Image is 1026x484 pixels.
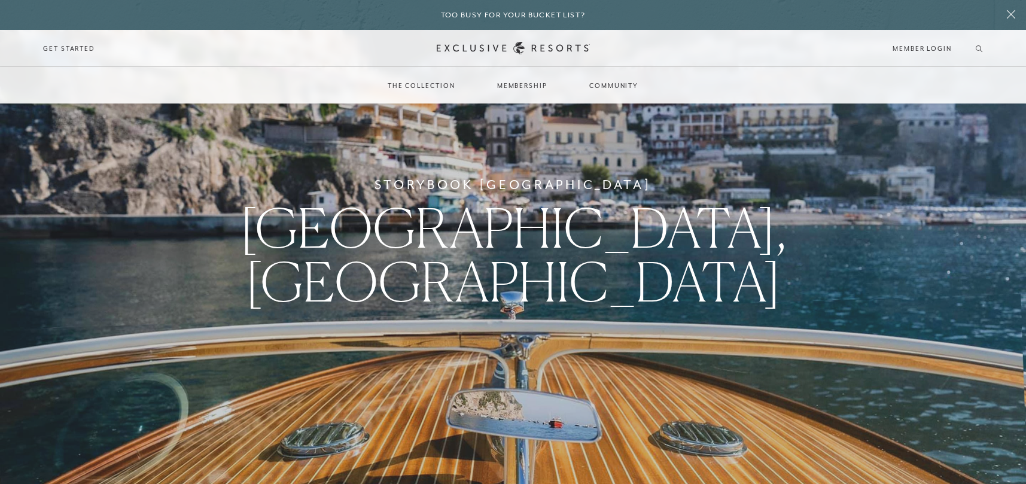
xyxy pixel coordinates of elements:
a: Member Login [893,43,952,54]
h6: Storybook [GEOGRAPHIC_DATA] [375,175,652,194]
a: Community [577,68,650,103]
a: Get Started [43,43,95,54]
h6: Too busy for your bucket list? [441,10,586,21]
a: Membership [485,68,559,103]
span: [GEOGRAPHIC_DATA], [GEOGRAPHIC_DATA] [240,195,786,314]
a: The Collection [376,68,467,103]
